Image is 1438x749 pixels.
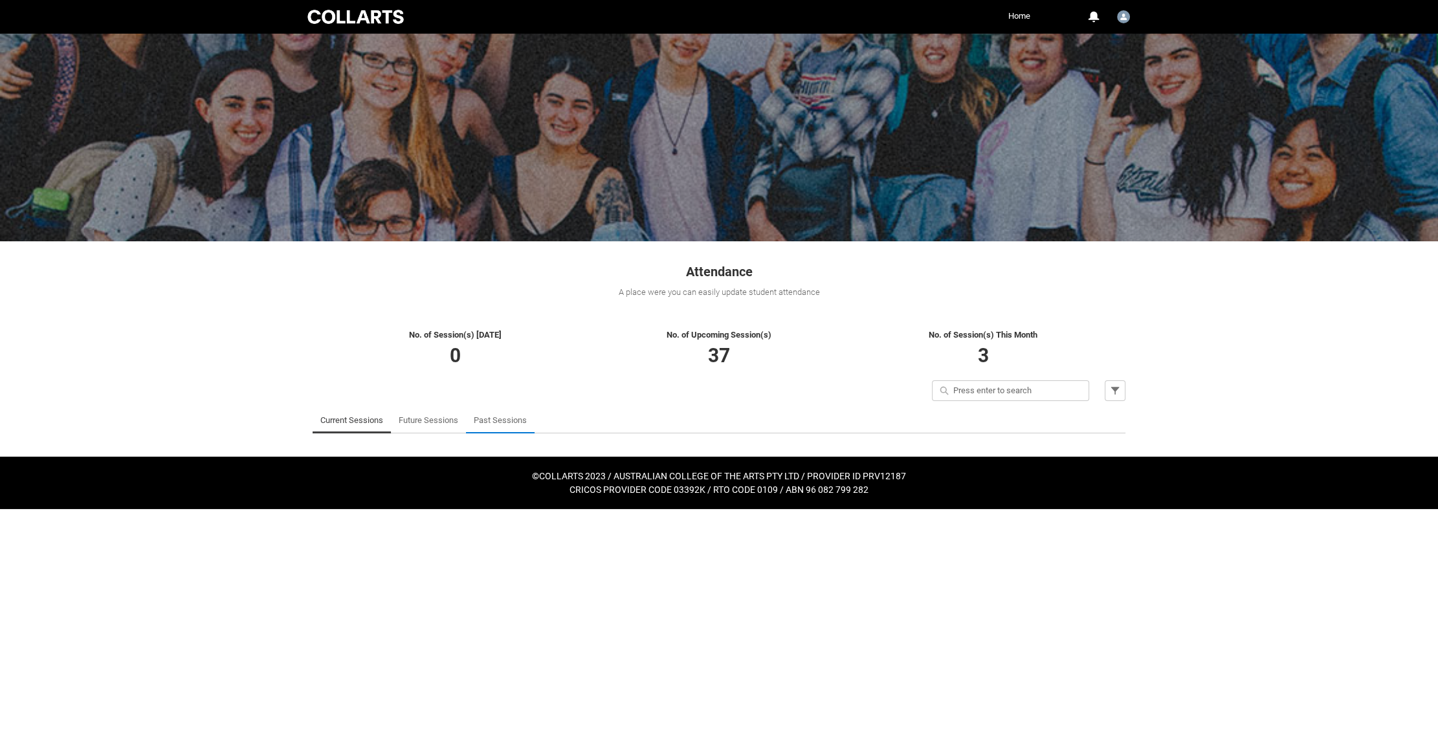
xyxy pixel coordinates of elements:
a: Current Sessions [320,407,383,433]
button: Filter [1105,380,1125,401]
span: No. of Upcoming Session(s) [667,330,771,340]
span: No. of Session(s) [DATE] [409,330,502,340]
span: 0 [450,344,461,367]
a: Home [1005,6,1034,26]
li: Current Sessions [313,407,391,433]
span: No. of Session(s) This Month [929,330,1037,340]
span: 3 [978,344,989,367]
input: Press enter to search [932,380,1089,401]
span: 37 [708,344,730,367]
img: Faculty.aharding [1117,10,1130,23]
li: Future Sessions [391,407,466,433]
a: Past Sessions [474,407,527,433]
button: User Profile Faculty.aharding [1114,5,1133,26]
div: A place were you can easily update student attendance [313,286,1125,299]
span: Attendance [686,264,753,279]
li: Past Sessions [466,407,535,433]
a: Future Sessions [399,407,458,433]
